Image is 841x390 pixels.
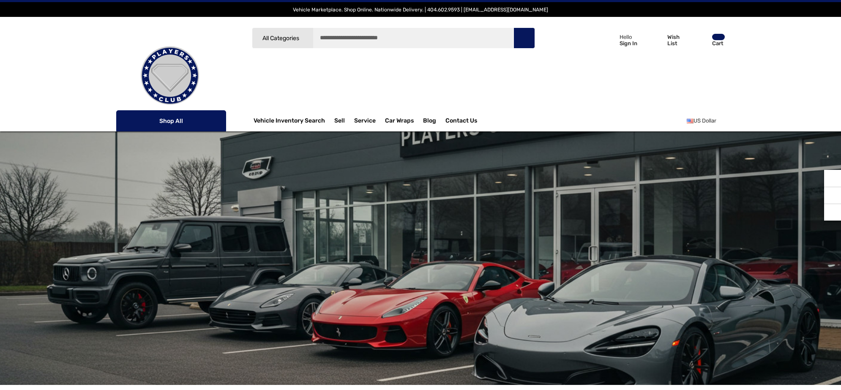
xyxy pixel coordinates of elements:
[334,112,354,129] a: Sell
[593,25,642,55] a: Sign in
[252,27,313,49] a: All Categories Icon Arrow Down Icon Arrow Up
[211,118,217,124] svg: Icon Arrow Down
[620,40,637,46] p: Sign In
[385,112,423,129] a: Car Wraps
[254,117,325,126] a: Vehicle Inventory Search
[293,7,548,13] span: Vehicle Marketplace. Shop Online. Nationwide Delivery. | 404.602.9593 | [EMAIL_ADDRESS][DOMAIN_NAME]
[667,34,690,46] p: Wish List
[828,191,837,199] svg: Social Media
[128,33,212,118] img: Players Club | Cars For Sale
[116,110,226,131] p: Shop All
[712,40,725,46] p: Cart
[687,112,726,129] a: USD
[691,25,726,58] a: Cart with 0 items
[646,25,691,55] a: Wish List Wish List
[126,116,138,126] svg: Icon Line
[513,27,535,49] button: Search
[694,34,707,46] svg: Review Your Cart
[824,208,841,216] svg: Top
[650,35,663,46] svg: Wish List
[385,117,414,126] span: Car Wraps
[828,174,837,183] svg: Recently Viewed
[334,117,345,126] span: Sell
[445,117,477,126] a: Contact Us
[354,117,376,126] a: Service
[620,34,637,40] p: Hello
[262,35,299,42] span: All Categories
[603,34,615,46] svg: Icon User Account
[423,117,436,126] a: Blog
[300,35,307,41] svg: Icon Arrow Down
